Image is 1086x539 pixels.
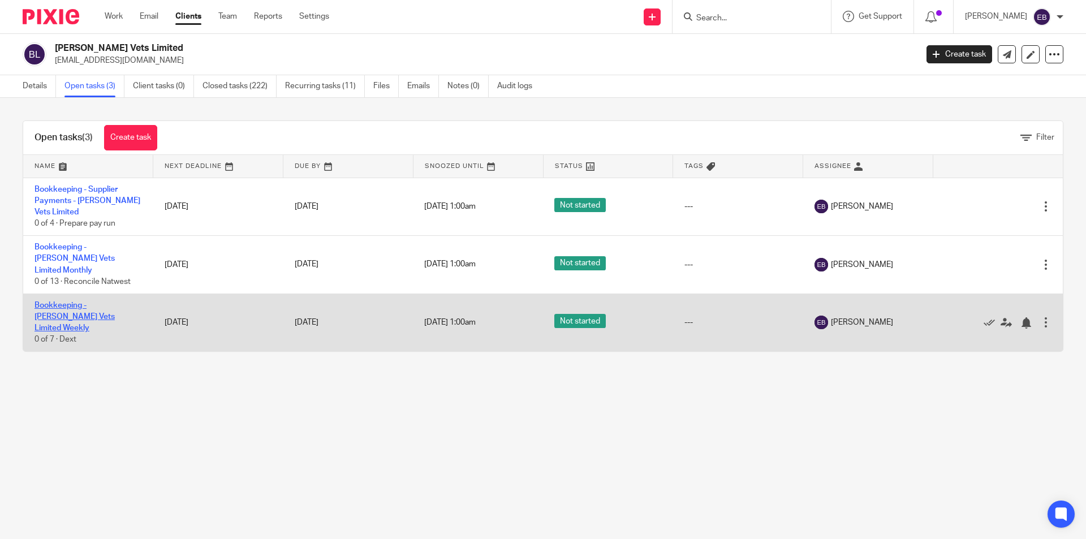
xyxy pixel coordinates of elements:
a: Notes (0) [447,75,489,97]
span: Tags [684,163,704,169]
span: Status [555,163,583,169]
h2: [PERSON_NAME] Vets Limited [55,42,739,54]
a: Emails [407,75,439,97]
a: Email [140,11,158,22]
a: Files [373,75,399,97]
a: Reports [254,11,282,22]
a: Bookkeeping - [PERSON_NAME] Vets Limited Weekly [35,301,115,333]
a: Bookkeeping - Supplier Payments - [PERSON_NAME] Vets Limited [35,186,140,217]
a: Audit logs [497,75,541,97]
a: Create task [104,125,157,150]
span: [DATE] 1:00am [424,318,476,326]
span: [DATE] 1:00am [424,202,476,210]
span: [DATE] [295,261,318,269]
span: 0 of 7 · Dext [35,336,76,344]
img: svg%3E [815,200,828,213]
img: svg%3E [815,258,828,271]
a: Closed tasks (222) [202,75,277,97]
span: [DATE] [295,202,318,210]
span: Not started [554,256,606,270]
span: [PERSON_NAME] [831,259,893,270]
a: Details [23,75,56,97]
p: [EMAIL_ADDRESS][DOMAIN_NAME] [55,55,910,66]
a: Create task [926,45,992,63]
div: --- [684,259,792,270]
img: svg%3E [815,316,828,329]
span: Not started [554,198,606,212]
span: [DATE] 1:00am [424,261,476,269]
p: [PERSON_NAME] [965,11,1027,22]
img: svg%3E [1033,8,1051,26]
span: 0 of 13 · Reconcile Natwest [35,278,131,286]
a: Recurring tasks (11) [285,75,365,97]
a: Bookkeeping - [PERSON_NAME] Vets Limited Monthly [35,243,115,274]
span: Get Support [859,12,902,20]
a: Work [105,11,123,22]
td: [DATE] [153,236,283,294]
a: Settings [299,11,329,22]
span: [PERSON_NAME] [831,317,893,328]
td: [DATE] [153,294,283,351]
td: [DATE] [153,178,283,236]
a: Open tasks (3) [64,75,124,97]
input: Search [695,14,797,24]
a: Clients [175,11,201,22]
a: Client tasks (0) [133,75,194,97]
span: [PERSON_NAME] [831,201,893,212]
img: svg%3E [23,42,46,66]
h1: Open tasks [35,132,93,144]
img: Pixie [23,9,79,24]
span: Snoozed Until [425,163,484,169]
span: Not started [554,314,606,328]
a: Mark as done [984,317,1001,328]
div: --- [684,317,792,328]
a: Team [218,11,237,22]
span: 0 of 4 · Prepare pay run [35,220,115,228]
span: Filter [1036,133,1054,141]
span: [DATE] [295,318,318,326]
div: --- [684,201,792,212]
span: (3) [82,133,93,142]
